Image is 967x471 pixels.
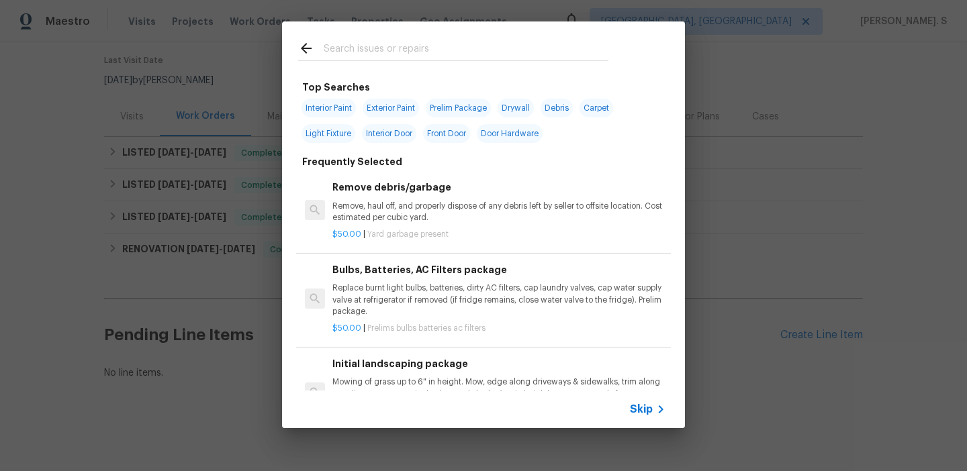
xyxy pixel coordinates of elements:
span: Yard garbage present [367,230,449,238]
span: Exterior Paint [363,99,419,117]
p: | [332,323,665,334]
span: Interior Paint [302,99,356,117]
h6: Frequently Selected [302,154,402,169]
p: | [332,229,665,240]
span: Prelim Package [426,99,491,117]
span: Interior Door [362,124,416,143]
p: Replace burnt light bulbs, batteries, dirty AC filters, cap laundry valves, cap water supply valv... [332,282,665,317]
span: Skip [630,403,653,416]
span: Door Hardware [477,124,543,143]
h6: Bulbs, Batteries, AC Filters package [332,262,665,277]
span: $50.00 [332,324,361,332]
p: Mowing of grass up to 6" in height. Mow, edge along driveways & sidewalks, trim along standing st... [332,376,665,411]
p: Remove, haul off, and properly dispose of any debris left by seller to offsite location. Cost est... [332,201,665,223]
span: Drywall [498,99,534,117]
span: Front Door [423,124,470,143]
span: Debris [541,99,573,117]
h6: Top Searches [302,80,370,95]
span: Light Fixture [302,124,355,143]
input: Search issues or repairs [324,40,608,60]
span: Prelims bulbs batteries ac filters [367,324,486,332]
span: $50.00 [332,230,361,238]
h6: Initial landscaping package [332,356,665,371]
h6: Remove debris/garbage [332,180,665,195]
span: Carpet [580,99,613,117]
